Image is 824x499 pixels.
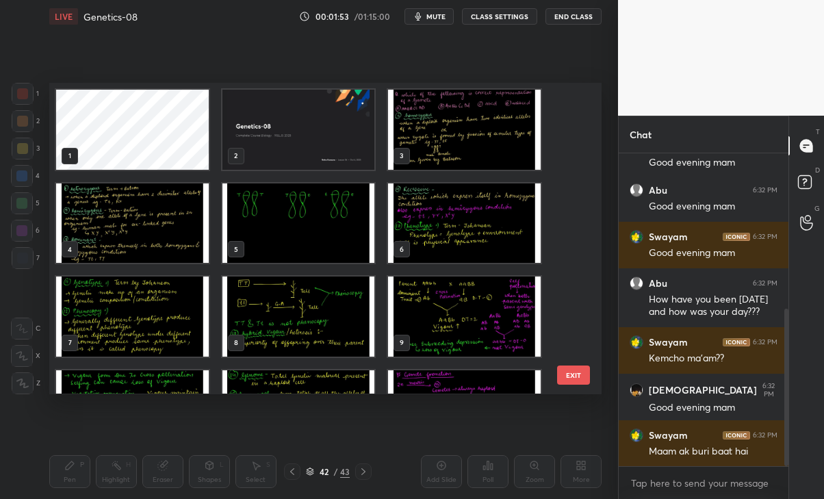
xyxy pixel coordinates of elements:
img: 1729943597312Q0Y.pdf [388,90,541,170]
div: Maam ak buri baat hai [649,445,777,459]
img: 1729943597312Q0Y.pdf [388,277,541,357]
img: 9802b4cbdbab4d4381d2480607a75a70.jpg [630,230,643,244]
div: / [333,468,337,476]
img: iconic-dark.1390631f.png [723,431,750,439]
div: 4 [11,165,40,187]
div: Kemcho ma'am?? [649,352,777,366]
img: 4329f09c-a122-11f0-a690-82cdc62a93d8.jpg [222,90,374,170]
div: 2 [12,110,40,132]
img: 1729943597312Q0Y.pdf [56,370,209,450]
div: 6:32 PM [760,382,777,398]
div: 1 [12,83,39,105]
button: CLASS SETTINGS [462,8,537,25]
div: How have you been [DATE] and how was your day??? [649,293,777,319]
div: 5 [11,192,40,214]
img: da50007a3c8f4ab3b7f519488119f2e9.jpg [630,383,643,397]
img: 1729943597312Q0Y.pdf [388,370,541,450]
img: iconic-dark.1390631f.png [723,233,750,241]
button: End Class [545,8,602,25]
div: grid [619,153,788,466]
div: 6 [11,220,40,242]
span: mute [426,12,446,21]
h6: [DEMOGRAPHIC_DATA] [649,384,757,396]
div: 6:32 PM [753,279,777,287]
div: C [11,318,40,340]
img: 1729943597312Q0Y.pdf [222,277,374,357]
img: 9802b4cbdbab4d4381d2480607a75a70.jpg [630,428,643,442]
h6: Abu [649,184,667,196]
div: 42 [317,468,331,476]
div: Good evening mam [649,200,777,214]
div: Good evening mam [649,156,777,170]
img: 1729943597312Q0Y.pdf [222,183,374,264]
div: Good evening mam [649,246,777,260]
p: Chat [619,116,662,153]
h4: Genetics-08 [83,10,138,23]
div: Good evening mam [649,401,777,415]
img: 1729943597312Q0Y.pdf [56,277,209,357]
img: default.png [630,183,643,197]
p: D [815,165,820,175]
div: X [11,345,40,367]
h6: Swayam [649,231,688,243]
div: 3 [12,138,40,159]
div: Z [12,372,40,394]
div: 6:32 PM [753,338,777,346]
p: T [816,127,820,137]
div: 6:32 PM [753,186,777,194]
h6: Swayam [649,336,688,348]
p: G [814,203,820,214]
img: 9802b4cbdbab4d4381d2480607a75a70.jpg [630,335,643,349]
img: 1729943597312Q0Y.pdf [388,183,541,264]
div: 43 [340,465,350,478]
h6: Swayam [649,429,688,442]
img: default.png [630,277,643,290]
h6: Abu [649,277,667,290]
button: mute [404,8,454,25]
img: 1729943597312Q0Y.pdf [56,183,209,264]
div: LIVE [49,8,78,25]
button: EXIT [557,366,590,385]
img: 1729943597312Q0Y.pdf [222,370,374,450]
div: grid [49,83,578,394]
div: 7 [12,247,40,269]
div: 6:32 PM [753,431,777,439]
div: 6:32 PM [753,233,777,241]
img: iconic-dark.1390631f.png [723,338,750,346]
